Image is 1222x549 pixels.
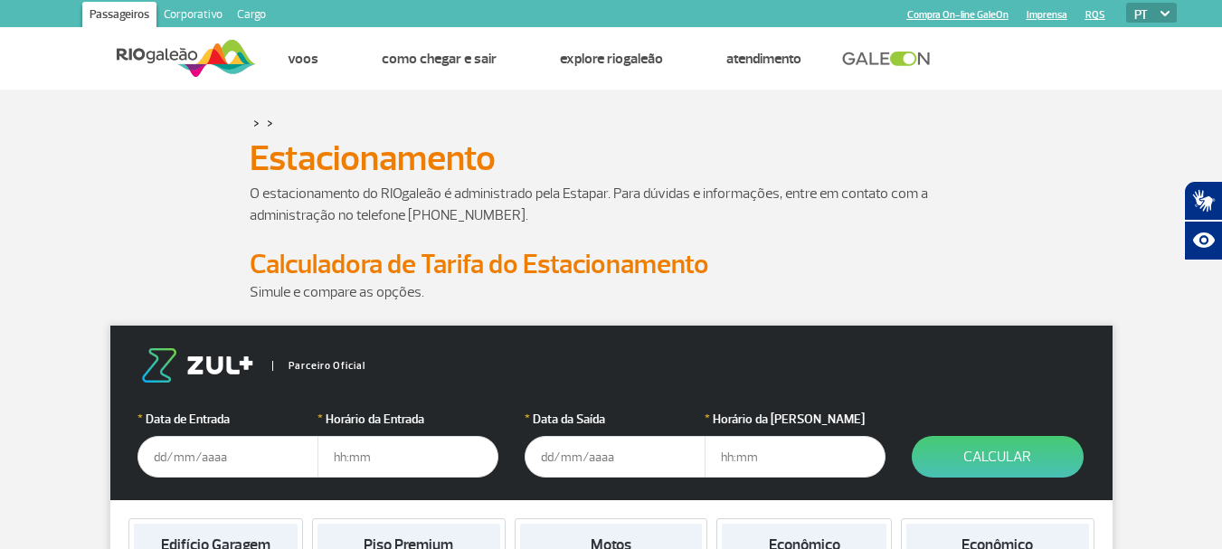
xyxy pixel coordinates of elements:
[560,50,663,68] a: Explore RIOgaleão
[156,2,230,31] a: Corporativo
[525,410,706,429] label: Data da Saída
[250,143,973,174] h1: Estacionamento
[317,410,498,429] label: Horário da Entrada
[137,348,257,383] img: logo-zul.png
[250,183,973,226] p: O estacionamento do RIOgaleão é administrado pela Estapar. Para dúvidas e informações, entre em c...
[1027,9,1067,21] a: Imprensa
[1184,181,1222,221] button: Abrir tradutor de língua de sinais.
[267,112,273,133] a: >
[253,112,260,133] a: >
[1085,9,1105,21] a: RQS
[317,436,498,478] input: hh:mm
[250,248,973,281] h2: Calculadora de Tarifa do Estacionamento
[912,436,1084,478] button: Calcular
[382,50,497,68] a: Como chegar e sair
[726,50,801,68] a: Atendimento
[907,9,1009,21] a: Compra On-line GaleOn
[1184,181,1222,260] div: Plugin de acessibilidade da Hand Talk.
[705,410,886,429] label: Horário da [PERSON_NAME]
[705,436,886,478] input: hh:mm
[230,2,273,31] a: Cargo
[82,2,156,31] a: Passageiros
[1184,221,1222,260] button: Abrir recursos assistivos.
[137,436,318,478] input: dd/mm/aaaa
[250,281,973,303] p: Simule e compare as opções.
[272,361,365,371] span: Parceiro Oficial
[288,50,318,68] a: Voos
[525,436,706,478] input: dd/mm/aaaa
[137,410,318,429] label: Data de Entrada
